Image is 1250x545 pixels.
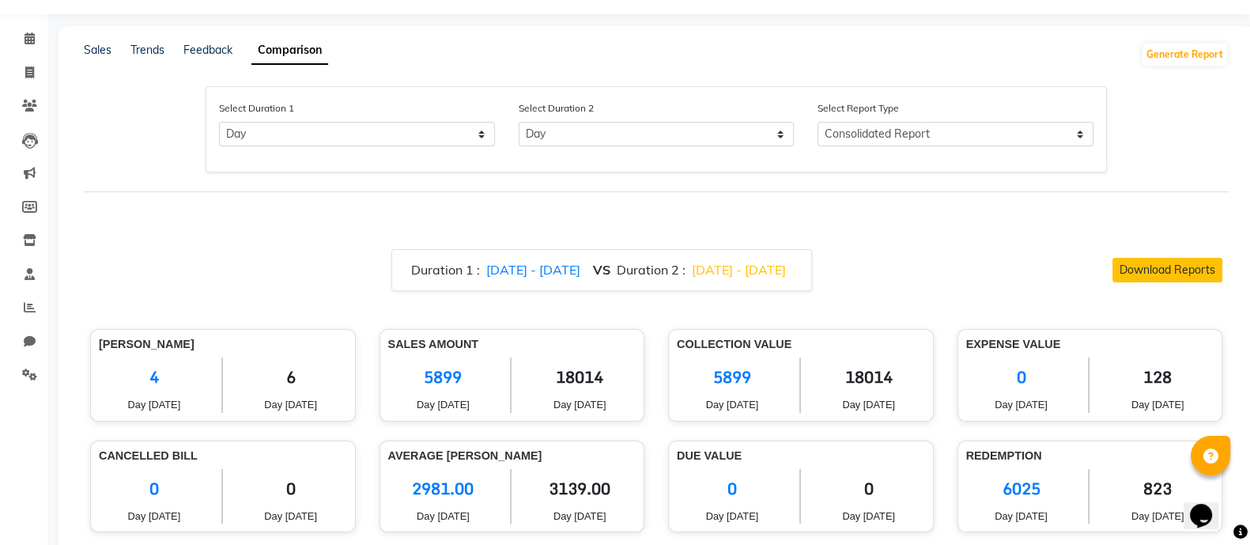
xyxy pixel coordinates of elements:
span: Day [DATE] [388,509,499,524]
h6: Redemption [966,449,1214,463]
span: 0 [813,469,925,509]
span: Day [DATE] [1101,509,1214,524]
span: 0 [235,469,347,509]
span: 18014 [523,358,636,397]
h6: Duration 1 : Duration 2 : [411,263,792,278]
span: 0 [677,469,787,509]
span: [DATE] - [DATE] [692,262,786,278]
label: Select Duration 2 [519,101,594,115]
span: Day [DATE] [388,397,499,412]
span: Day [DATE] [99,397,210,412]
span: Day [DATE] [523,397,636,412]
h6: Sales Amount [388,338,636,351]
span: Day [DATE] [523,509,636,524]
span: Day [DATE] [966,509,1077,524]
span: 0 [99,469,210,509]
span: Day [DATE] [99,509,210,524]
a: Sales [84,43,111,57]
span: Day [DATE] [1101,397,1214,412]
strong: VS [593,262,610,278]
label: Select Duration 1 [219,101,294,115]
span: 0 [966,358,1077,397]
span: Day [DATE] [235,509,347,524]
span: 2981.00 [388,469,499,509]
span: Day [DATE] [966,397,1077,412]
span: 4 [99,358,210,397]
span: 6 [235,358,347,397]
span: Day [DATE] [235,397,347,412]
button: Generate Report [1142,44,1227,66]
span: [DATE] - [DATE] [486,262,580,278]
span: 823 [1101,469,1214,509]
span: 5899 [388,358,499,397]
span: 128 [1101,358,1214,397]
h6: Expense Value [966,338,1214,351]
button: Download Reports [1112,258,1222,282]
iframe: chat widget [1184,482,1234,529]
label: Select Report Type [818,101,899,115]
span: 6025 [966,469,1077,509]
h6: Due Value [677,449,925,463]
a: Comparison [251,36,328,65]
span: Day [DATE] [677,397,787,412]
span: Day [DATE] [677,509,787,524]
span: Day [DATE] [813,397,925,412]
a: Feedback [183,43,232,57]
span: Download Reports [1120,263,1215,277]
h6: Collection Value [677,338,925,351]
span: Day [DATE] [813,509,925,524]
span: 5899 [677,358,787,397]
h6: Average [PERSON_NAME] [388,449,636,463]
a: Trends [130,43,164,57]
span: 18014 [813,358,925,397]
h6: [PERSON_NAME] [99,338,347,351]
h6: Cancelled Bill [99,449,347,463]
span: 3139.00 [523,469,636,509]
